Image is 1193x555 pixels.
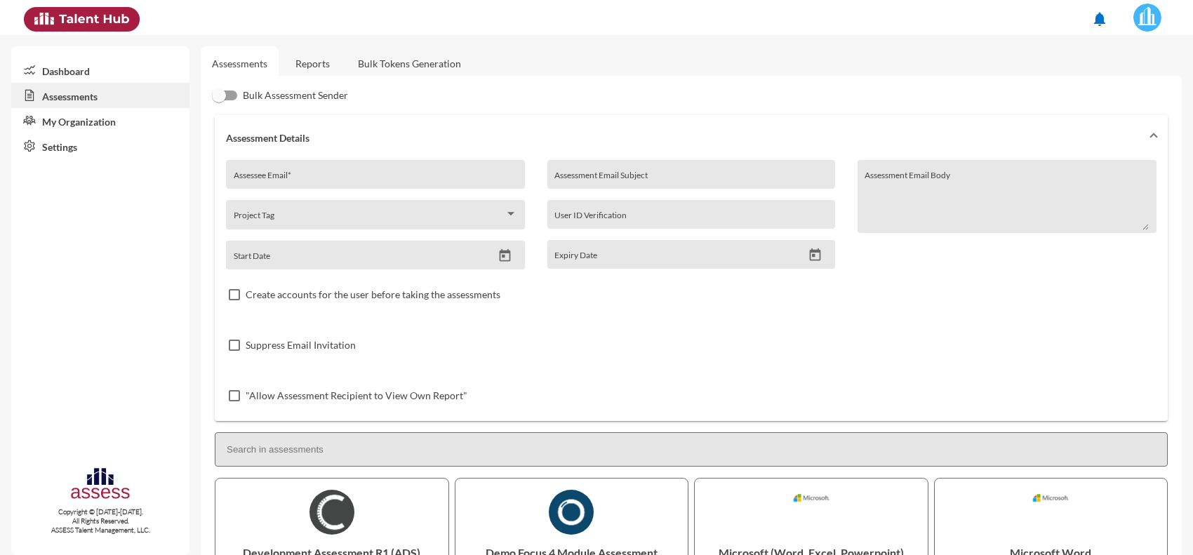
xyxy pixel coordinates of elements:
[246,337,356,354] span: Suppress Email Invitation
[243,87,348,104] span: Bulk Assessment Sender
[246,286,500,303] span: Create accounts for the user before taking the assessments
[493,248,517,263] button: Open calendar
[11,133,189,159] a: Settings
[11,83,189,108] a: Assessments
[215,432,1168,467] input: Search in assessments
[803,248,827,262] button: Open calendar
[1091,11,1108,27] mat-icon: notifications
[11,58,189,83] a: Dashboard
[284,46,341,81] a: Reports
[347,46,472,81] a: Bulk Tokens Generation
[226,132,1140,144] mat-panel-title: Assessment Details
[246,387,467,404] span: "Allow Assessment Recipient to View Own Report"
[11,108,189,133] a: My Organization
[215,160,1168,421] div: Assessment Details
[11,507,189,535] p: Copyright © [DATE]-[DATE]. All Rights Reserved. ASSESS Talent Management, LLC.
[215,115,1168,160] mat-expansion-panel-header: Assessment Details
[212,58,267,69] a: Assessments
[69,466,132,504] img: assesscompany-logo.png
